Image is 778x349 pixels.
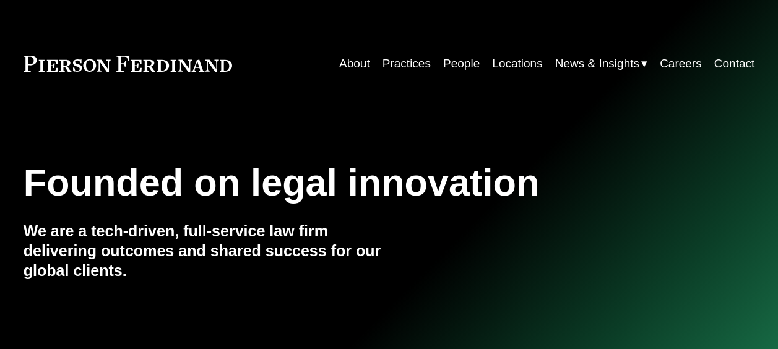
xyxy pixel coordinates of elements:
a: About [339,52,370,75]
h4: We are a tech-driven, full-service law firm delivering outcomes and shared success for our global... [24,222,389,280]
span: News & Insights [555,53,639,74]
a: folder dropdown [555,52,647,75]
a: Practices [383,52,431,75]
a: People [443,52,480,75]
h1: Founded on legal innovation [24,161,633,204]
a: Careers [660,52,702,75]
a: Locations [492,52,542,75]
a: Contact [714,52,754,75]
